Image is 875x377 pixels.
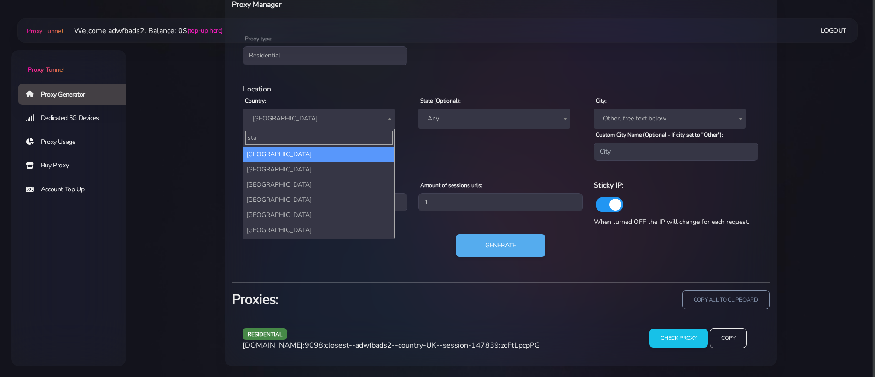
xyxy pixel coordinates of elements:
a: Logout [821,22,846,39]
label: State (Optional): [420,97,461,105]
span: Proxy Tunnel [27,27,63,35]
li: [GEOGRAPHIC_DATA] [243,147,394,162]
a: Proxy Tunnel [25,23,63,38]
a: Proxy Usage [18,131,133,153]
span: Other, free text below [594,109,746,129]
span: Any [424,112,565,125]
a: (top-up here) [187,26,223,35]
a: Dedicated 5G Devices [18,108,133,129]
input: Copy [710,328,747,348]
div: Location: [238,84,764,95]
label: City: [596,97,607,105]
label: Amount of sessions urls: [420,181,482,189]
input: Check Proxy [649,329,708,348]
input: copy all to clipboard [682,290,770,310]
iframe: Webchat Widget [739,227,863,366]
span: Any [418,109,570,129]
li: [GEOGRAPHIC_DATA] [243,207,394,223]
label: Custom City Name (Optional - If city set to "Other"): [596,131,723,139]
span: United Kingdom [249,112,389,125]
input: Search [245,131,393,145]
span: United Kingdom [243,109,395,129]
li: [GEOGRAPHIC_DATA] [243,192,394,207]
span: Other, free text below [599,112,740,125]
li: [GEOGRAPHIC_DATA] [243,177,394,192]
h6: Sticky IP: [594,179,758,191]
h3: Proxies: [232,290,495,309]
a: Account Top Up [18,179,133,200]
span: residential [243,328,288,340]
span: [DOMAIN_NAME]:9098:closest--adwfbads2--country-UK--session-147839:zcFtLpcpPG [243,340,540,350]
button: Generate [456,234,545,257]
a: Proxy Generator [18,84,133,105]
li: [GEOGRAPHIC_DATA] [243,238,394,253]
li: Welcome adwfbads2. Balance: 0$ [63,25,223,36]
label: Country: [245,97,266,105]
span: Proxy Tunnel [28,65,64,74]
span: When turned OFF the IP will change for each request. [594,217,749,226]
div: Proxy Settings: [238,168,764,179]
li: [GEOGRAPHIC_DATA] [243,162,394,177]
a: Buy Proxy [18,155,133,176]
input: City [594,143,758,161]
a: Proxy Tunnel [11,50,126,74]
li: [GEOGRAPHIC_DATA] [243,223,394,238]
